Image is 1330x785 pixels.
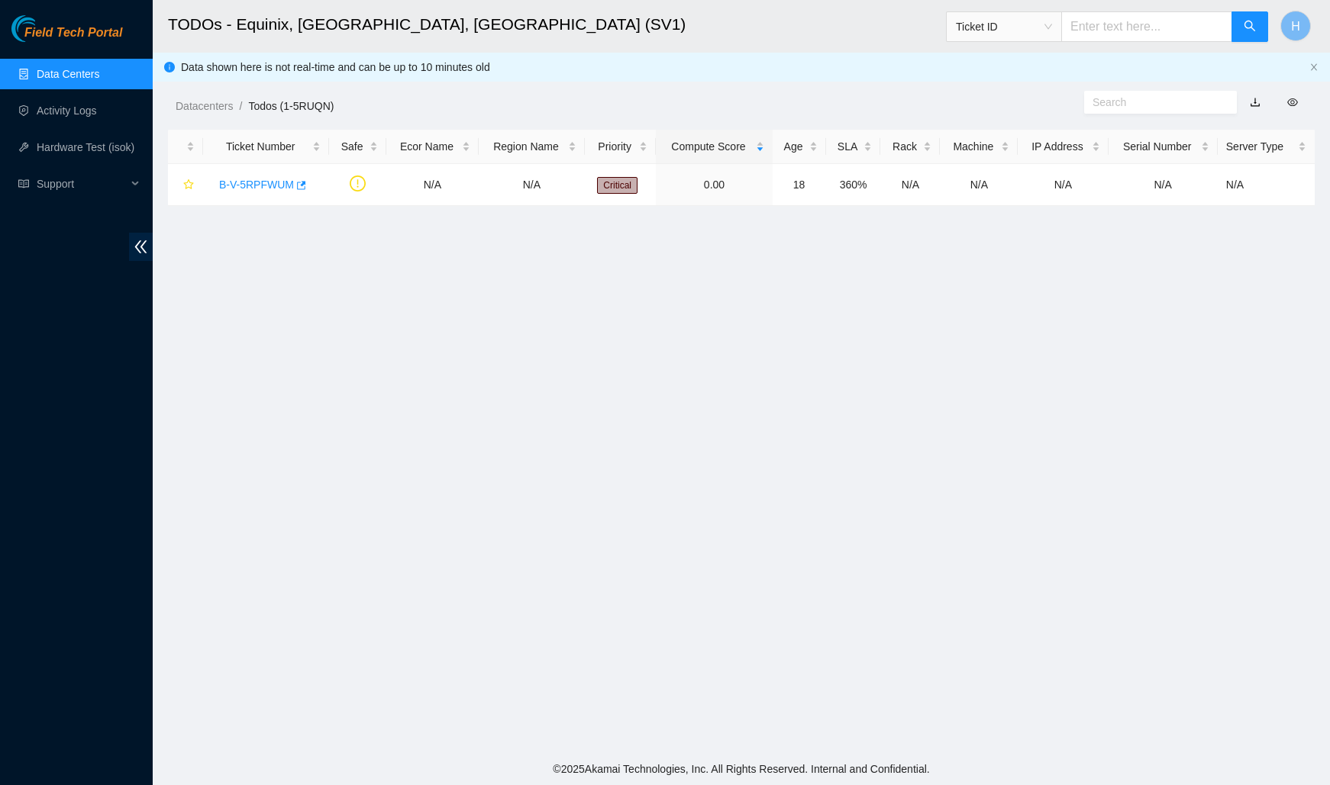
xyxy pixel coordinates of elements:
[1238,90,1272,114] button: download
[1280,11,1311,41] button: H
[183,179,194,191] span: star
[1018,164,1108,206] td: N/A
[1287,97,1298,108] span: eye
[940,164,1018,206] td: N/A
[1109,164,1218,206] td: N/A
[479,164,585,206] td: N/A
[1061,11,1232,42] input: Enter text here...
[1232,11,1268,42] button: search
[219,179,294,191] a: B-V-5RPFWUM
[248,100,334,112] a: Todos (1-5RUQN)
[1218,164,1315,206] td: N/A
[956,15,1052,38] span: Ticket ID
[37,141,134,153] a: Hardware Test (isok)
[1309,63,1319,72] button: close
[18,179,29,189] span: read
[773,164,826,206] td: 18
[656,164,772,206] td: 0.00
[37,169,127,199] span: Support
[37,105,97,117] a: Activity Logs
[880,164,940,206] td: N/A
[1291,17,1300,36] span: H
[11,15,77,42] img: Akamai Technologies
[1093,94,1216,111] input: Search
[1244,20,1256,34] span: search
[176,100,233,112] a: Datacenters
[153,753,1330,785] footer: © 2025 Akamai Technologies, Inc. All Rights Reserved. Internal and Confidential.
[11,27,122,47] a: Akamai TechnologiesField Tech Portal
[239,100,242,112] span: /
[37,68,99,80] a: Data Centers
[129,233,153,261] span: double-left
[176,172,195,197] button: star
[24,26,122,40] span: Field Tech Portal
[350,175,366,191] span: exclamation-circle
[1250,96,1261,108] a: download
[826,164,881,206] td: 360%
[1309,63,1319,72] span: close
[597,177,638,194] span: Critical
[386,164,479,206] td: N/A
